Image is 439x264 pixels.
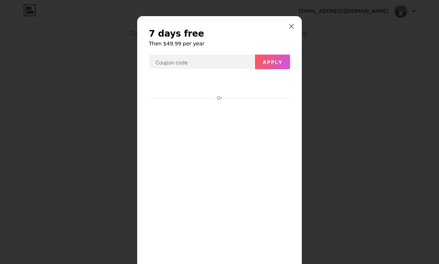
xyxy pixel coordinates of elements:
[215,95,224,101] div: Or
[149,55,255,70] input: Coupon code
[149,40,290,47] h6: Then $49.99 per year
[149,75,290,93] iframe: Secure payment button frame
[255,55,290,69] button: Apply
[148,102,291,263] iframe: Secure payment input frame
[263,59,283,65] span: Apply
[149,28,204,40] span: 7 days free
